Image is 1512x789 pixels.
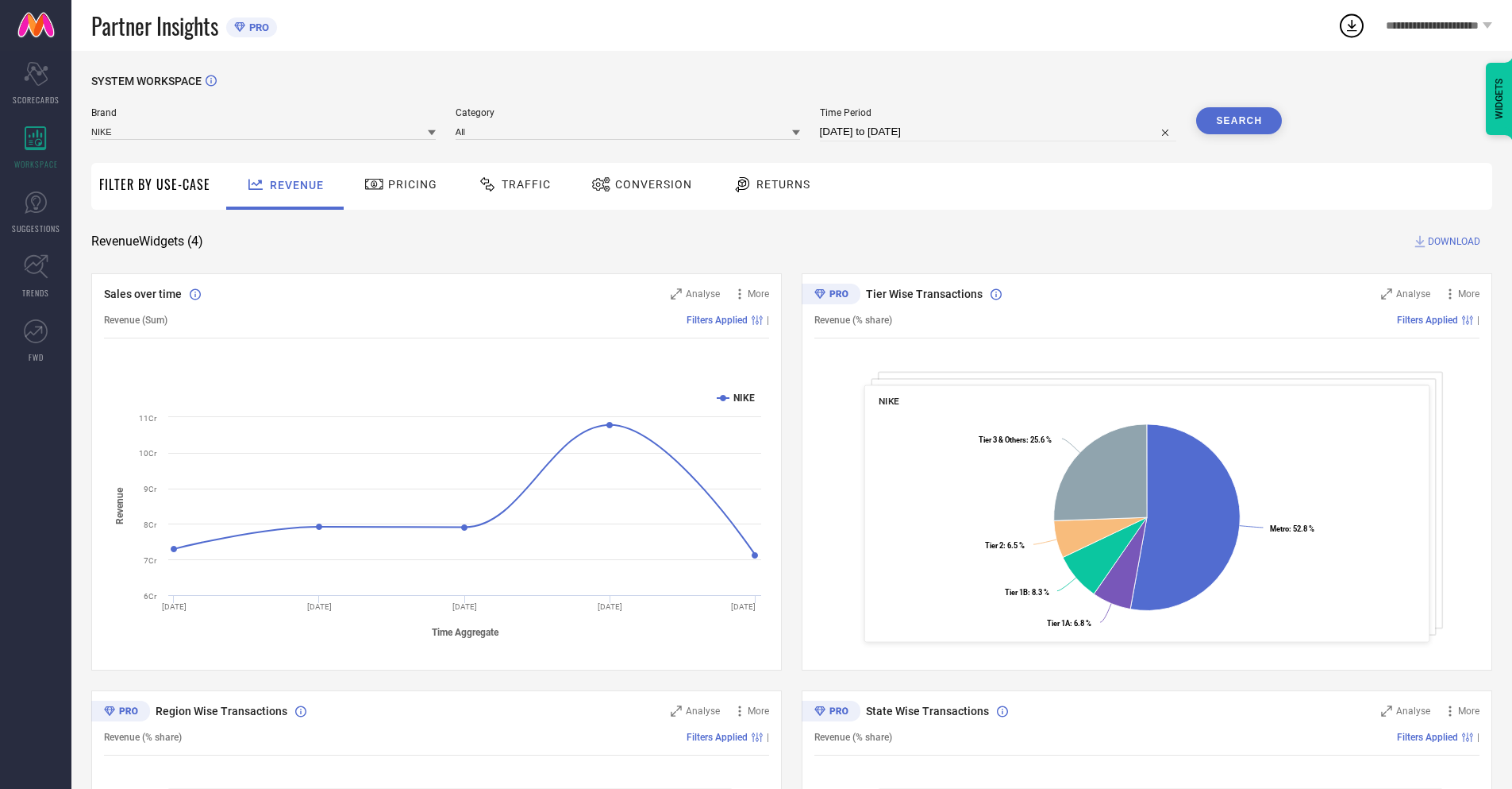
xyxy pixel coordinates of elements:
span: More [1458,706,1479,717]
span: FWD [29,351,44,363]
span: More [1458,288,1479,300]
span: Revenue (% share) [814,732,892,743]
span: | [767,315,769,326]
span: Analyse [686,706,720,717]
span: WORKSPACE [14,158,58,170]
span: Sales over time [104,288,182,300]
span: Revenue (Sum) [104,315,167,326]
tspan: Time Aggregate [432,627,499,638]
svg: Zoom [671,706,682,717]
span: Analyse [1396,706,1430,717]
span: Brand [91,107,436,118]
span: Conversion [615,178,692,191]
svg: Zoom [1381,288,1392,300]
span: Revenue [270,179,324,191]
text: NIKE [733,393,755,404]
button: Search [1196,107,1282,134]
div: Premium [802,701,860,725]
text: 6Cr [144,592,157,601]
span: Filters Applied [687,315,748,326]
span: DOWNLOAD [1428,234,1480,249]
span: PRO [245,21,269,33]
span: Analyse [686,288,720,300]
text: 9Cr [144,485,157,493]
text: [DATE] [731,602,756,611]
div: Premium [91,701,150,725]
tspan: Tier 2 [985,541,1003,550]
text: 8Cr [144,520,157,529]
span: | [1477,315,1479,326]
input: Select time period [820,122,1177,141]
div: Premium [802,284,860,307]
div: Open download list [1337,11,1366,40]
svg: Zoom [671,288,682,300]
text: : 6.5 % [985,541,1025,550]
tspan: Tier 3 & Others [979,435,1026,444]
span: Category [456,107,800,118]
span: State Wise Transactions [866,705,989,717]
tspan: Tier 1A [1047,619,1071,628]
span: Time Period [820,107,1177,118]
span: Revenue (% share) [104,732,182,743]
span: SCORECARDS [13,94,60,106]
span: Revenue Widgets ( 4 ) [91,234,203,249]
span: Partner Insights [91,10,218,42]
span: Traffic [502,178,551,191]
text: : 52.8 % [1270,524,1314,533]
span: Returns [756,178,810,191]
tspan: Tier 1B [1005,588,1028,597]
span: Tier Wise Transactions [866,288,983,300]
text: [DATE] [452,602,477,611]
text: 11Cr [139,414,157,423]
text: [DATE] [162,602,187,611]
tspan: Metro [1270,524,1289,533]
span: SYSTEM WORKSPACE [91,75,202,87]
span: Filters Applied [687,732,748,743]
span: Analyse [1396,288,1430,300]
text: 7Cr [144,556,157,565]
tspan: Revenue [114,487,125,524]
span: Revenue (% share) [814,315,892,326]
span: Region Wise Transactions [156,705,287,717]
span: More [748,706,769,717]
text: : 8.3 % [1005,588,1049,597]
text: : 6.8 % [1047,619,1091,628]
span: NIKE [879,396,899,407]
span: Filter By Use-Case [99,175,210,194]
text: [DATE] [598,602,622,611]
text: [DATE] [307,602,332,611]
text: 10Cr [139,449,157,458]
svg: Zoom [1381,706,1392,717]
text: : 25.6 % [979,435,1052,444]
span: Filters Applied [1397,315,1458,326]
span: Filters Applied [1397,732,1458,743]
span: Pricing [388,178,437,191]
span: | [1477,732,1479,743]
span: SUGGESTIONS [12,222,60,234]
span: More [748,288,769,300]
span: | [767,732,769,743]
span: TRENDS [22,287,49,299]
